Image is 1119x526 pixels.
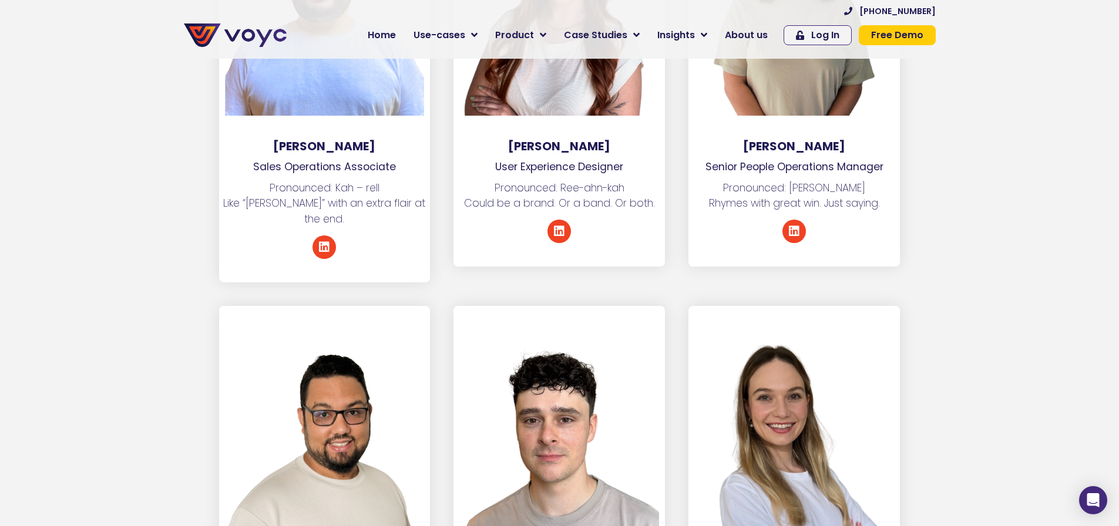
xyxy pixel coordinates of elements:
span: Case Studies [564,28,627,42]
span: Use-cases [414,28,465,42]
a: Insights [648,23,716,47]
p: Pronounced: Ree-ahn-kah Could be a brand. Or a band. Or both. [453,180,665,211]
a: [PHONE_NUMBER] [844,7,936,15]
div: Open Intercom Messenger [1079,486,1107,514]
span: Insights [657,28,695,42]
a: Home [359,23,405,47]
span: Home [368,28,396,42]
p: User Experience Designer [453,159,665,174]
a: Free Demo [859,25,936,45]
span: [PHONE_NUMBER] [859,7,936,15]
p: Sales Operations Associate [219,159,431,174]
span: Product [495,28,534,42]
img: voyc-full-logo [184,23,287,47]
p: Pronounced: [PERSON_NAME] Rhymes with great win. Just saying. [688,180,900,211]
span: Log In [811,31,839,40]
p: Pronounced: Kah – rell Like “[PERSON_NAME]” with an extra flair at the end. [219,180,431,227]
a: Product [486,23,555,47]
a: About us [716,23,777,47]
a: Use-cases [405,23,486,47]
h3: [PERSON_NAME] [688,139,900,153]
span: About us [725,28,768,42]
h3: [PERSON_NAME] [219,139,431,153]
a: Log In [784,25,852,45]
span: Free Demo [871,31,923,40]
h3: [PERSON_NAME] [453,139,665,153]
a: Case Studies [555,23,648,47]
p: Senior People Operations Manager [688,159,900,174]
